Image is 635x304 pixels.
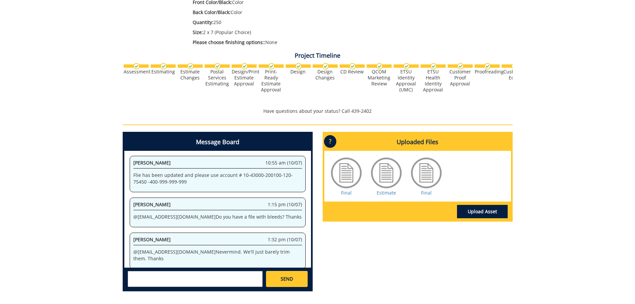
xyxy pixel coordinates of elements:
[268,236,302,243] span: 1:32 pm (10/07)
[268,63,275,69] img: checkmark
[421,69,446,93] div: ETSU Health Identity Approval
[133,172,302,185] p: Flie has been updated and please use account # 10-43000-200100-120-75450 -400-999-999-999
[266,271,307,287] a: SEND
[133,249,302,262] p: @ [EMAIL_ADDRESS][DOMAIN_NAME] Nevermind. We'll just barely trim them. Thanks
[376,63,383,69] img: checkmark
[430,63,437,69] img: checkmark
[286,69,311,75] div: Design
[502,69,527,81] div: Customer Edits
[322,63,329,69] img: checkmark
[421,190,432,196] a: Final
[193,9,231,15] span: Back Color/Black:
[187,63,194,69] img: checkmark
[484,63,491,69] img: checkmark
[133,160,171,166] span: [PERSON_NAME]
[160,63,167,69] img: checkmark
[193,19,213,25] span: Quantity:
[475,69,500,75] div: Proofreading
[193,39,265,45] span: Please choose finishing options::
[133,63,140,69] img: checkmark
[133,214,302,220] p: @ [EMAIL_ADDRESS][DOMAIN_NAME] Do you have a file with bleeds? Thanks
[448,69,473,87] div: Customer Proof Approval
[214,63,221,69] img: checkmark
[205,69,230,87] div: Postal Services Estimating
[377,190,396,196] a: Estimate
[259,69,284,93] div: Print-Ready Estimate Approval
[123,108,513,114] p: Have questions about your status? Call 439-2402
[151,69,176,75] div: Estimating
[123,52,513,59] h4: Project Timeline
[341,190,352,196] a: Final
[403,63,410,69] img: checkmark
[349,63,356,69] img: checkmark
[193,19,454,26] p: 250
[295,63,302,69] img: checkmark
[193,9,454,16] p: Color
[133,236,171,243] span: [PERSON_NAME]
[281,276,293,282] span: SEND
[457,63,464,69] img: checkmark
[124,133,311,151] h4: Message Board
[324,133,511,151] h4: Uploaded Files
[193,29,203,35] span: Size:
[193,39,454,46] p: None
[178,69,203,81] div: Estimate Changes
[268,201,302,208] span: 1:15 pm (10/07)
[232,69,257,87] div: Design/Print Estimate Approval
[133,201,171,208] span: [PERSON_NAME]
[241,63,248,69] img: checkmark
[265,160,302,166] span: 10:55 am (10/07)
[124,69,149,75] div: Assessment
[193,29,454,36] p: 2 x 7 (Popular Choice)
[457,205,508,218] a: Upload Asset
[324,135,336,148] p: ?
[340,69,365,75] div: CD Review
[128,271,263,287] textarea: messageToSend
[313,69,338,81] div: Design Changes
[367,69,392,87] div: QCOM Marketing Review
[511,63,518,69] img: checkmark
[394,69,419,93] div: ETSU Identity Approval (UMC)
